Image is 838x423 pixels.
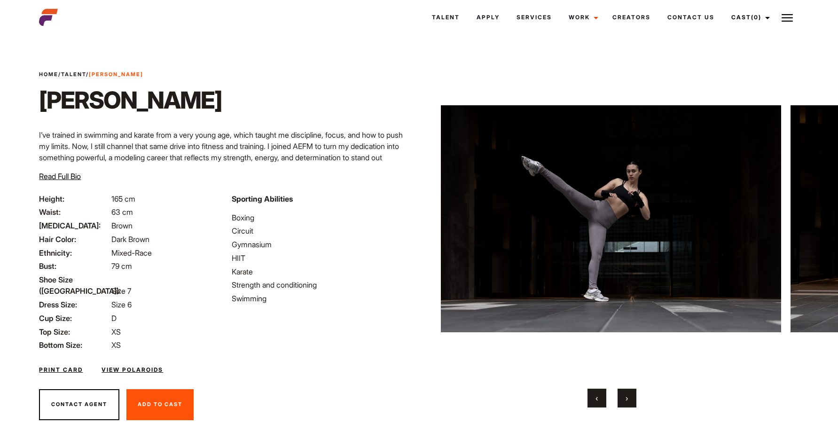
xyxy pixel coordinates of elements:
[782,12,793,23] img: Burger icon
[138,401,182,407] span: Add To Cast
[232,252,413,264] li: HIIT
[232,266,413,277] li: Karate
[751,14,761,21] span: (0)
[468,5,508,30] a: Apply
[39,389,119,420] button: Contact Agent
[423,5,468,30] a: Talent
[39,172,81,181] span: Read Full Bio
[39,247,110,258] span: Ethnicity:
[232,194,293,204] strong: Sporting Abilities
[89,71,143,78] strong: [PERSON_NAME]
[560,5,604,30] a: Work
[232,225,413,236] li: Circuit
[39,220,110,231] span: [MEDICAL_DATA]:
[111,313,117,323] span: D
[39,129,413,163] p: I’ve trained in swimming and karate from a very young age, which taught me discipline, focus, and...
[111,194,135,204] span: 165 cm
[232,212,413,223] li: Boxing
[39,339,110,351] span: Bottom Size:
[111,286,131,296] span: Size 7
[39,234,110,245] span: Hair Color:
[508,5,560,30] a: Services
[39,86,222,114] h1: [PERSON_NAME]
[39,299,110,310] span: Dress Size:
[39,274,110,297] span: Shoe Size ([GEOGRAPHIC_DATA]):
[111,235,149,244] span: Dark Brown
[39,260,110,272] span: Bust:
[39,206,110,218] span: Waist:
[595,393,598,403] span: Previous
[39,313,110,324] span: Cup Size:
[626,393,628,403] span: Next
[61,71,86,78] a: Talent
[111,340,121,350] span: XS
[102,366,163,374] a: View Polaroids
[232,279,413,290] li: Strength and conditioning
[111,207,133,217] span: 63 cm
[39,193,110,204] span: Height:
[39,71,58,78] a: Home
[126,389,194,420] button: Add To Cast
[39,326,110,337] span: Top Size:
[111,327,121,337] span: XS
[232,239,413,250] li: Gymnasium
[111,221,133,230] span: Brown
[39,8,58,27] img: cropped-aefm-brand-fav-22-square.png
[723,5,775,30] a: Cast(0)
[111,261,132,271] span: 79 cm
[111,248,152,258] span: Mixed-Race
[39,70,143,78] span: / /
[232,293,413,304] li: Swimming
[659,5,723,30] a: Contact Us
[604,5,659,30] a: Creators
[111,300,132,309] span: Size 6
[39,366,83,374] a: Print Card
[39,171,81,182] button: Read Full Bio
